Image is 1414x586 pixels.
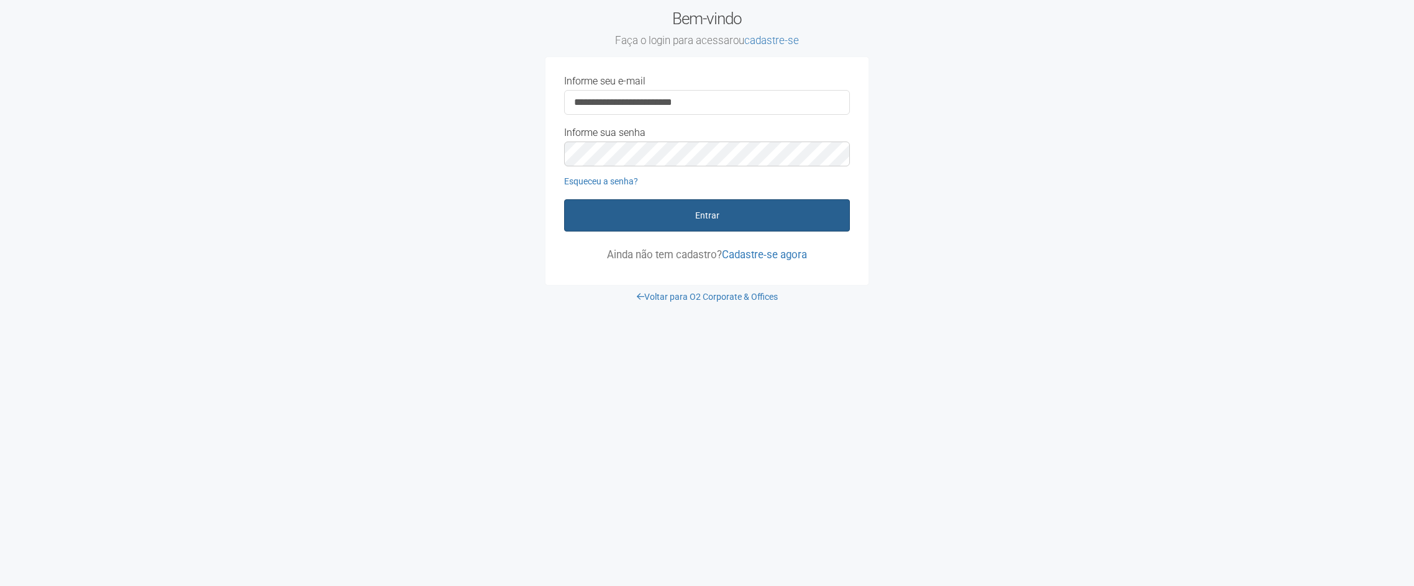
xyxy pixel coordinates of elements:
[564,249,850,260] p: Ainda não tem cadastro?
[722,248,807,261] a: Cadastre-se agora
[564,76,645,87] label: Informe seu e-mail
[545,9,869,48] h2: Bem-vindo
[564,199,850,232] button: Entrar
[545,34,869,48] small: Faça o login para acessar
[564,127,645,138] label: Informe sua senha
[744,34,799,47] a: cadastre-se
[564,176,638,186] a: Esqueceu a senha?
[637,292,778,302] a: Voltar para O2 Corporate & Offices
[733,34,799,47] span: ou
